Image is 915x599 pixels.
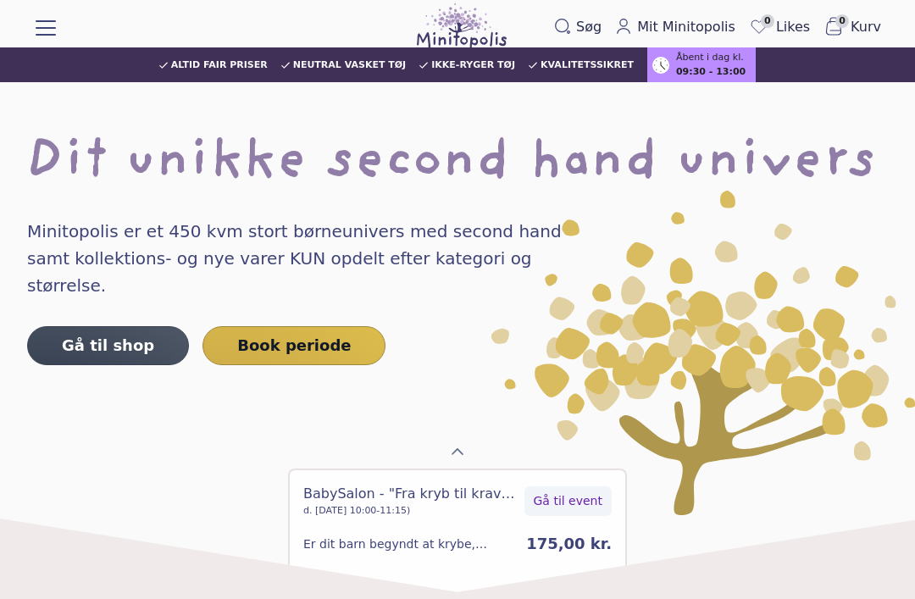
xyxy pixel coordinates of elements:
[851,17,881,37] span: Kurv
[547,14,608,41] button: Søg
[541,60,634,70] span: Kvalitetssikret
[761,14,774,28] span: 0
[171,60,268,70] span: Altid fair priser
[817,13,888,42] button: 0Kurv
[534,492,602,510] span: Gå til event
[676,51,744,65] span: Åbent i dag kl.
[524,486,612,516] button: Gå til event
[293,60,407,70] span: Neutral vasket tøj
[676,65,746,80] span: 09:30 - 13:00
[742,13,817,42] a: 0Likes
[303,504,518,519] div: d. [DATE] 10:00-11:15)
[27,326,189,365] a: Gå til shop
[647,47,756,82] a: Åbent i dag kl.09:30 - 13:00
[27,136,888,191] h1: Dit unikke second hand univers
[526,535,612,552] span: 175,00 kr.
[431,60,515,70] span: Ikke-ryger tøj
[576,17,602,37] span: Søg
[27,218,596,299] h4: Minitopolis er et 450 kvm stort børneunivers med second hand samt kollektions- og nye varer KUN o...
[202,326,385,365] a: Book periode
[303,535,513,552] div: Er dit barn begyndt at krybe, kravle – eller øver sig på at komme fremad?
[776,17,810,37] span: Likes
[608,14,742,41] a: Mit Minitopolis
[444,438,471,465] button: Previous Page
[835,14,849,28] span: 0
[637,17,735,37] span: Mit Minitopolis
[303,484,518,504] div: BabySalon - "Fra kryb til kravl – giv dit barn et stærkt fundament" v. [PERSON_NAME] fra Små Skridt.
[417,3,507,51] img: Minitopolis logo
